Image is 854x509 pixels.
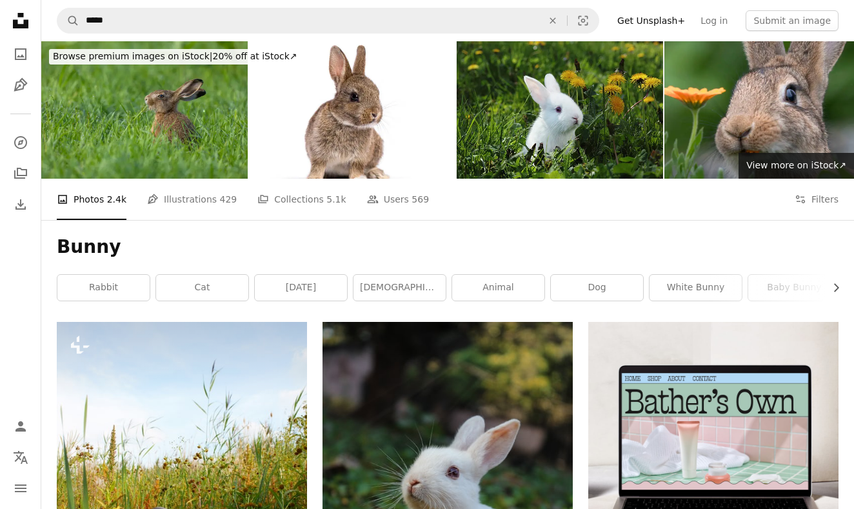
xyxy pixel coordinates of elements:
[57,275,150,301] a: rabbit
[8,130,34,155] a: Explore
[8,444,34,470] button: Language
[795,179,839,220] button: Filters
[353,275,446,301] a: [DEMOGRAPHIC_DATA] bunny
[57,235,839,259] h1: Bunny
[610,10,693,31] a: Get Unsplash+
[53,51,297,61] span: 20% off at iStock ↗
[8,8,34,36] a: Home — Unsplash
[746,160,846,170] span: View more on iStock ↗
[255,275,347,301] a: [DATE]
[8,192,34,217] a: Download History
[650,275,742,301] a: white bunny
[147,179,237,220] a: Illustrations 429
[367,179,429,220] a: Users 569
[748,275,840,301] a: baby bunny
[746,10,839,31] button: Submit an image
[41,41,309,72] a: Browse premium images on iStock|20% off at iStock↗
[8,72,34,98] a: Illustrations
[8,41,34,67] a: Photos
[257,179,346,220] a: Collections 5.1k
[452,275,544,301] a: animal
[220,192,237,206] span: 429
[156,275,248,301] a: cat
[568,8,599,33] button: Visual search
[53,51,212,61] span: Browse premium images on iStock |
[739,153,854,179] a: View more on iStock↗
[539,8,567,33] button: Clear
[824,275,839,301] button: scroll list to the right
[57,8,599,34] form: Find visuals sitewide
[326,192,346,206] span: 5.1k
[57,8,79,33] button: Search Unsplash
[8,161,34,186] a: Collections
[551,275,643,301] a: dog
[41,41,248,179] img: Young European hare (Lepus europaeus) sitting in a meadow
[457,41,663,179] img: White rabbit close-up
[412,192,429,206] span: 569
[8,414,34,439] a: Log in / Sign up
[249,41,455,179] img: Cute eight week old brown baby European rabbit sitting and looking to the side
[693,10,735,31] a: Log in
[8,475,34,501] button: Menu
